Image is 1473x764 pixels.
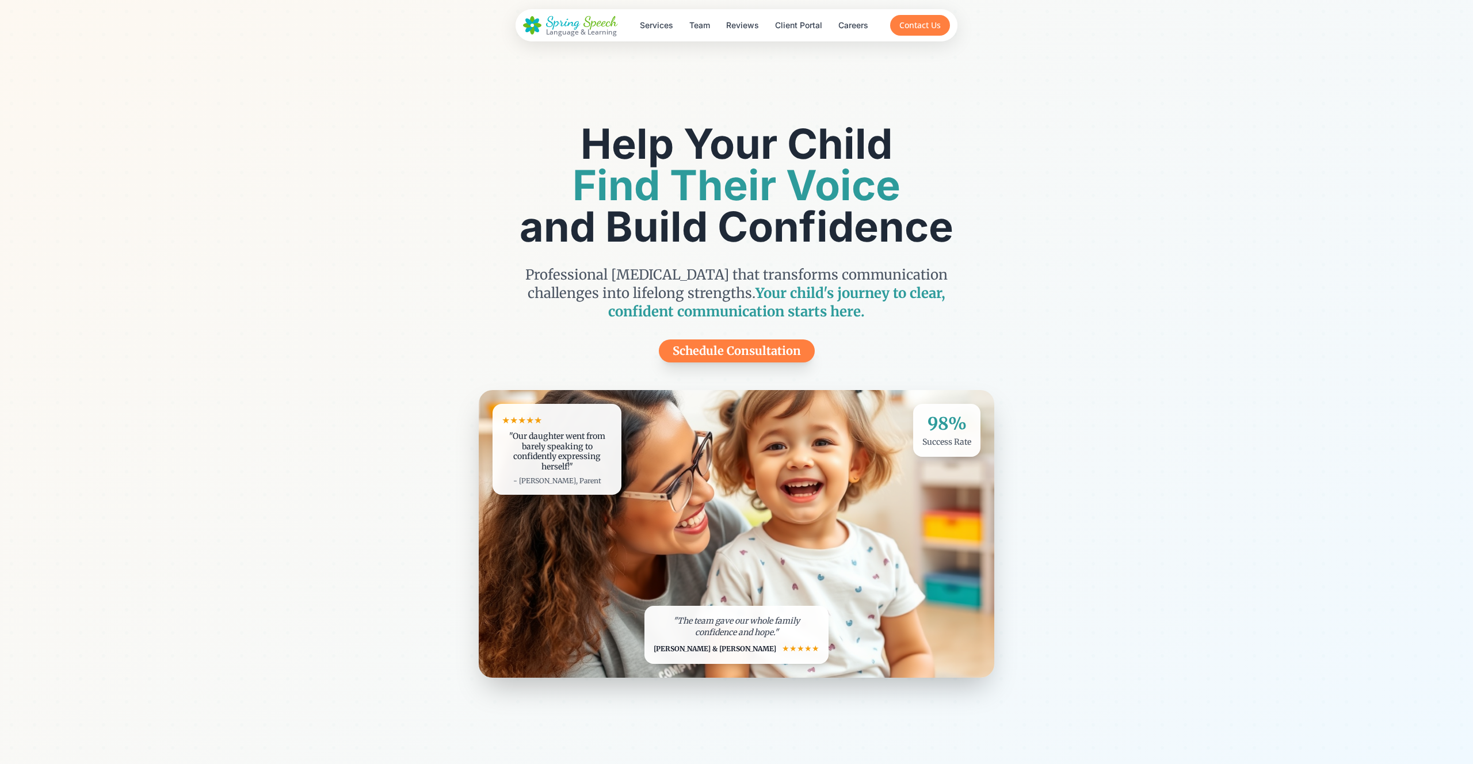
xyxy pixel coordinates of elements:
button: Team [682,15,717,36]
p: Professional [MEDICAL_DATA] that transforms communication challenges into lifelong strengths. [516,266,957,321]
span: ★ [804,643,812,655]
span: ★ [789,643,797,655]
span: ★ [782,643,789,655]
span: ★ [797,643,804,655]
blockquote: "The team gave our whole family confidence and hope." [654,615,819,638]
h1: Help Your Child and Build Confidence [479,123,994,247]
span: ★ [526,413,534,427]
span: ★ [518,413,526,427]
span: ★ [812,643,819,655]
img: Happy child with speech therapist celebrating communication breakthrough in bright therapy room [479,390,994,678]
button: Client Portal [768,15,829,36]
div: Success Rate [922,436,971,448]
span: ★ [510,413,518,427]
span: ★ [534,413,542,427]
span: Spring [546,13,580,30]
button: Schedule Consultation [659,339,815,362]
button: Reviews [719,15,766,36]
span: ★ [502,413,510,427]
button: Contact Us [890,15,950,36]
div: 98% [922,413,971,434]
button: Careers [831,15,875,36]
span: Find Their Voice [573,160,900,210]
span: Speech [583,13,617,30]
p: [PERSON_NAME] & [PERSON_NAME] [654,644,776,654]
button: Services [633,15,680,36]
p: "Our daughter went from barely speaking to confidently expressing herself!" [502,431,612,472]
span: Your child's journey to clear, confident communication starts here. [608,284,945,320]
div: Language & Learning [546,28,617,36]
p: - [PERSON_NAME], Parent [502,476,612,486]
